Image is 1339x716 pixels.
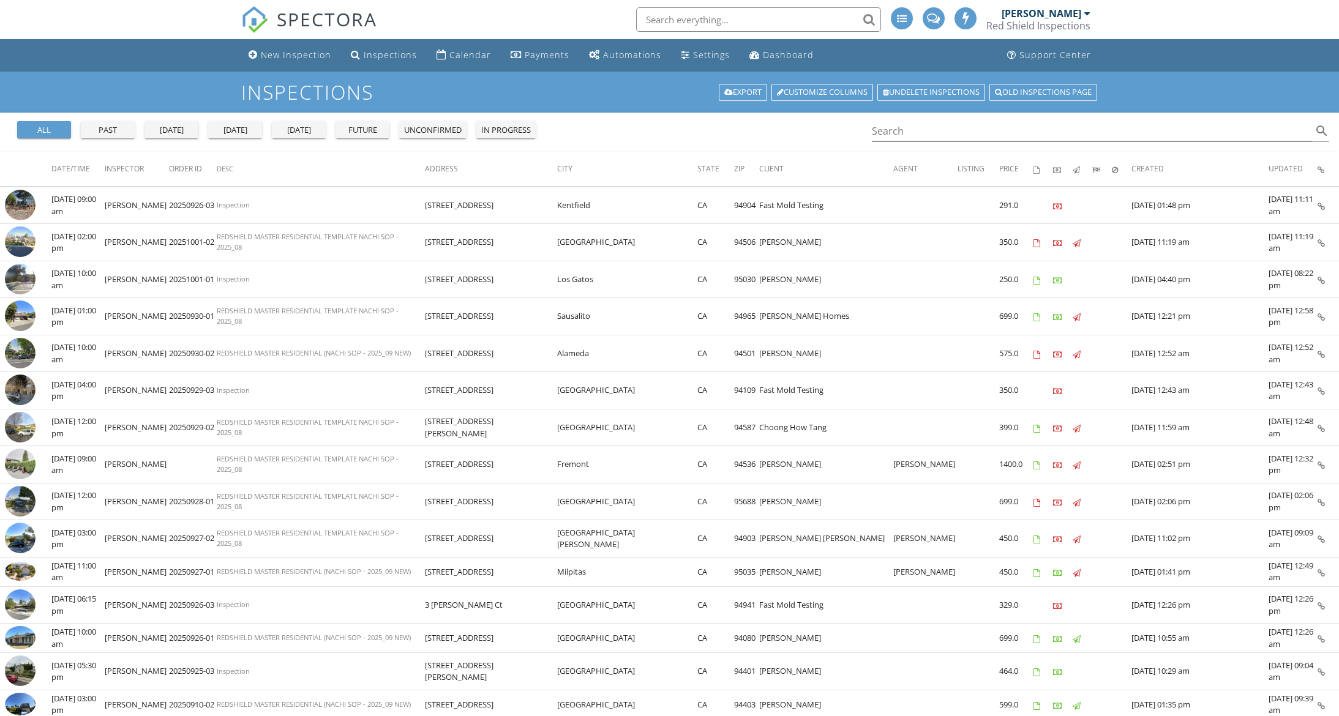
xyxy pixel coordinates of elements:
[81,121,135,138] button: past
[5,626,36,649] img: 9542116%2Fcover_photos%2FnzH3q84scEcnCnGLCcXL%2Fsmall.jpeg
[22,124,66,136] div: all
[759,483,893,520] td: [PERSON_NAME]
[557,624,698,653] td: [GEOGRAPHIC_DATA]
[1269,586,1318,624] td: [DATE] 12:26 pm
[105,586,169,624] td: [PERSON_NAME]
[5,449,36,479] img: streetview
[51,187,105,224] td: [DATE] 09:00 am
[404,124,462,136] div: unconfirmed
[217,491,399,511] span: REDSHIELD MASTER RESIDENTIAL TEMPLATE NACHI SOP - 2025_08
[989,84,1097,101] a: Old inspections page
[734,624,759,653] td: 94080
[105,653,169,690] td: [PERSON_NAME]
[697,520,734,558] td: CA
[759,372,893,409] td: Fast Mold Testing
[169,483,217,520] td: 20250928-01
[759,224,893,261] td: [PERSON_NAME]
[693,49,730,61] div: Settings
[1131,224,1269,261] td: [DATE] 11:19 am
[336,121,389,138] button: future
[697,446,734,483] td: CA
[999,187,1033,224] td: 291.0
[697,557,734,586] td: CA
[105,187,169,224] td: [PERSON_NAME]
[697,224,734,261] td: CA
[697,372,734,409] td: CA
[51,483,105,520] td: [DATE] 12:00 pm
[1131,372,1269,409] td: [DATE] 12:43 am
[105,446,169,483] td: [PERSON_NAME]
[425,261,557,298] td: [STREET_ADDRESS]
[877,84,985,101] a: Undelete inspections
[734,152,759,186] th: Zip: Not sorted.
[51,372,105,409] td: [DATE] 04:00 pm
[241,6,268,33] img: The Best Home Inspection Software - Spectora
[734,335,759,372] td: 94501
[425,624,557,653] td: [STREET_ADDRESS]
[217,348,411,357] span: REDSHIELD MASTER RESIDENTIAL (NACHI SOP - 2025_09 NEW)
[51,520,105,558] td: [DATE] 03:00 pm
[557,261,698,298] td: Los Gatos
[1073,152,1092,186] th: Published: Not sorted.
[241,17,377,42] a: SPECTORA
[697,586,734,624] td: CA
[169,586,217,624] td: 20250926-03
[5,693,36,716] img: 9447190%2Fcover_photos%2FOkc9XvLTE1AsLL4fCvvj%2Fsmall.jpeg
[1131,446,1269,483] td: [DATE] 02:51 pm
[5,300,36,331] img: streetview
[51,261,105,298] td: [DATE] 10:00 am
[999,261,1033,298] td: 250.0
[1053,152,1073,186] th: Paid: Not sorted.
[557,557,698,586] td: Milpitas
[1131,557,1269,586] td: [DATE] 01:41 pm
[636,7,881,32] input: Search everything...
[1131,483,1269,520] td: [DATE] 02:06 pm
[893,557,958,586] td: [PERSON_NAME]
[217,528,399,548] span: REDSHIELD MASTER RESIDENTIAL TEMPLATE NACHI SOP - 2025_08
[105,520,169,558] td: [PERSON_NAME]
[169,624,217,653] td: 20250926-01
[525,49,569,61] div: Payments
[759,586,893,624] td: Fast Mold Testing
[999,224,1033,261] td: 350.0
[51,624,105,653] td: [DATE] 10:00 am
[999,446,1033,483] td: 1400.0
[697,261,734,298] td: CA
[999,557,1033,586] td: 450.0
[217,417,399,437] span: REDSHIELD MASTER RESIDENTIAL TEMPLATE NACHI SOP - 2025_08
[1131,520,1269,558] td: [DATE] 11:02 pm
[105,152,169,186] th: Inspector: Not sorted.
[1269,335,1318,372] td: [DATE] 12:52 am
[481,124,531,136] div: in progress
[105,372,169,409] td: [PERSON_NAME]
[603,49,661,61] div: Automations
[399,121,467,138] button: unconfirmed
[217,699,411,709] span: REDSHIELD MASTER RESIDENTIAL (NACHI SOP - 2025_09 NEW)
[5,655,36,686] img: streetview
[51,298,105,335] td: [DATE] 01:00 pm
[1002,44,1096,67] a: Support Center
[734,163,745,174] span: Zip
[557,446,698,483] td: Fremont
[217,200,250,209] span: Inspection
[759,446,893,483] td: [PERSON_NAME]
[425,586,557,624] td: 3 [PERSON_NAME] Ct
[759,261,893,298] td: [PERSON_NAME]
[208,121,262,138] button: [DATE]
[425,152,557,186] th: Address: Not sorted.
[5,190,36,220] img: streetview
[51,653,105,690] td: [DATE] 05:30 pm
[759,335,893,372] td: [PERSON_NAME]
[213,124,257,136] div: [DATE]
[5,264,36,294] img: streetview
[272,121,326,138] button: [DATE]
[169,163,202,174] span: Order ID
[734,187,759,224] td: 94904
[1269,557,1318,586] td: [DATE] 12:49 am
[1131,653,1269,690] td: [DATE] 10:29 am
[557,298,698,335] td: Sausalito
[958,163,985,174] span: Listing
[999,409,1033,446] td: 399.0
[425,187,557,224] td: [STREET_ADDRESS]
[217,454,399,474] span: REDSHIELD MASTER RESIDENTIAL TEMPLATE NACHI SOP - 2025_08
